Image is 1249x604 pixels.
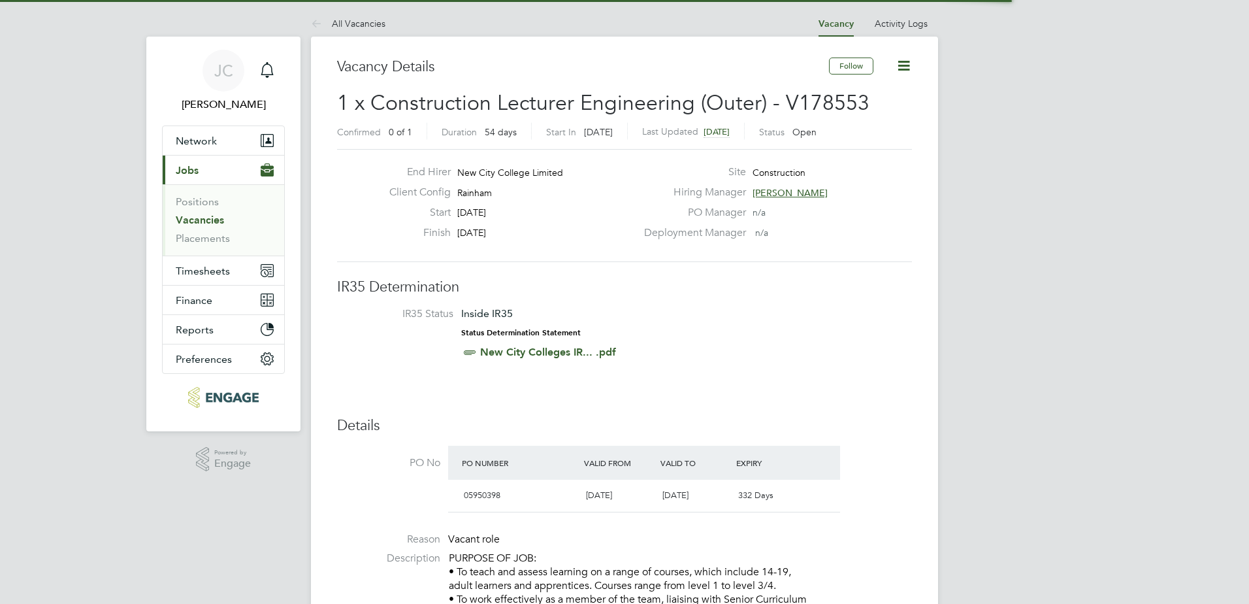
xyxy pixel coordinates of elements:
[792,126,817,138] span: Open
[457,187,492,199] span: Rainham
[337,456,440,470] label: PO No
[755,227,768,239] span: n/a
[457,227,486,239] span: [DATE]
[379,165,451,179] label: End Hirer
[176,265,230,277] span: Timesheets
[350,307,453,321] label: IR35 Status
[188,387,258,408] img: educationmattersgroup-logo-retina.png
[337,126,381,138] label: Confirmed
[642,126,698,137] label: Last Updated
[584,126,613,138] span: [DATE]
[163,256,284,285] button: Timesheets
[733,451,809,475] div: Expiry
[546,126,576,138] label: Start In
[311,18,385,29] a: All Vacancies
[176,294,212,307] span: Finance
[162,97,285,112] span: James Carey
[379,186,451,199] label: Client Config
[337,416,912,435] h3: Details
[337,90,869,116] span: 1 x Construction Lecturer Engineering (Outer) - V178553
[457,167,563,178] span: New City College Limited
[636,226,746,240] label: Deployment Manager
[337,278,912,297] h3: IR35 Determination
[163,184,284,256] div: Jobs
[636,165,746,179] label: Site
[162,387,285,408] a: Go to home page
[176,135,217,147] span: Network
[753,207,766,218] span: n/a
[176,214,224,226] a: Vacancies
[819,18,854,29] a: Vacancy
[662,490,689,501] span: [DATE]
[379,206,451,220] label: Start
[214,458,251,469] span: Engage
[337,533,440,546] label: Reason
[759,126,785,138] label: Status
[753,187,828,199] span: [PERSON_NAME]
[214,62,233,79] span: JC
[442,126,477,138] label: Duration
[829,58,873,75] button: Follow
[146,37,300,431] nav: Main navigation
[485,126,517,138] span: 54 days
[657,451,734,475] div: Valid To
[448,533,500,546] span: Vacant role
[163,156,284,184] button: Jobs
[196,447,251,472] a: Powered byEngage
[389,126,412,138] span: 0 of 1
[457,207,486,218] span: [DATE]
[753,167,805,178] span: Construction
[176,195,219,208] a: Positions
[459,451,581,475] div: PO Number
[738,490,773,501] span: 332 Days
[461,328,581,337] strong: Status Determination Statement
[162,50,285,112] a: JC[PERSON_NAME]
[163,286,284,314] button: Finance
[176,324,214,336] span: Reports
[586,490,612,501] span: [DATE]
[379,226,451,240] label: Finish
[214,447,251,458] span: Powered by
[163,315,284,344] button: Reports
[176,353,232,365] span: Preferences
[636,186,746,199] label: Hiring Manager
[337,58,829,76] h3: Vacancy Details
[464,490,500,501] span: 05950398
[337,552,440,565] label: Description
[581,451,657,475] div: Valid From
[176,232,230,244] a: Placements
[636,206,746,220] label: PO Manager
[176,164,199,176] span: Jobs
[163,126,284,155] button: Network
[875,18,928,29] a: Activity Logs
[704,126,730,137] span: [DATE]
[461,307,513,320] span: Inside IR35
[480,346,616,358] a: New City Colleges IR... .pdf
[163,344,284,373] button: Preferences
